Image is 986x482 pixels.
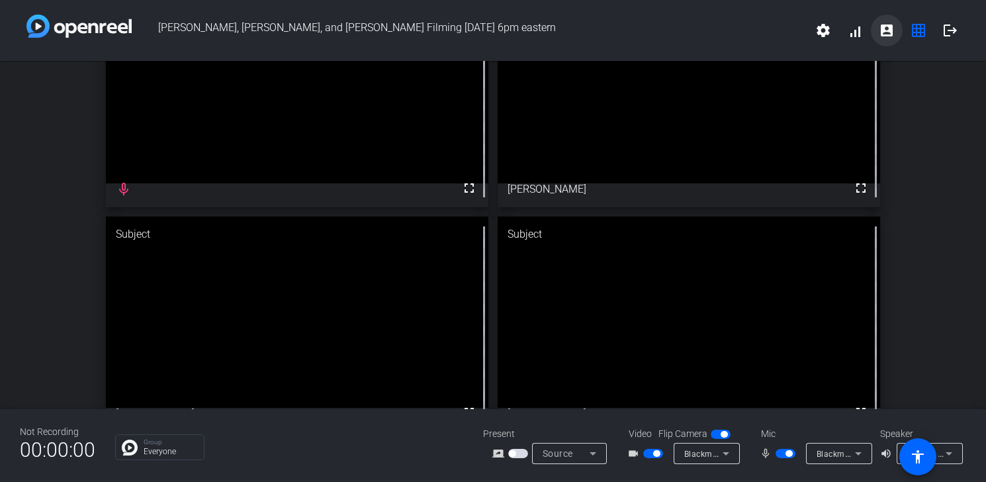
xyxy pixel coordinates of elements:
p: Group [144,439,197,446]
mat-icon: settings [815,23,831,38]
mat-icon: fullscreen [853,180,869,196]
span: 00:00:00 [20,434,95,466]
span: [PERSON_NAME], [PERSON_NAME], and [PERSON_NAME] Filming [DATE] 6pm eastern [132,15,807,46]
div: Not Recording [20,425,95,439]
button: signal_cellular_alt [839,15,871,46]
div: Present [483,427,615,441]
span: Flip Camera [658,427,707,441]
mat-icon: volume_up [880,446,896,461]
span: Source [543,448,573,459]
mat-icon: mic_none [760,446,776,461]
img: white-gradient.svg [26,15,132,38]
span: Blackmagic Design (1edb:be99) [684,448,807,459]
span: Video [629,427,652,441]
mat-icon: grid_on [911,23,926,38]
mat-icon: screen_share_outline [492,446,508,461]
p: Everyone [144,448,197,456]
span: Blackmagic Design (1edb:be99) [817,448,940,459]
div: Speaker [880,427,960,441]
mat-icon: accessibility [910,449,926,465]
mat-icon: logout [942,23,958,38]
div: Mic [748,427,880,441]
mat-icon: videocam_outline [627,446,643,461]
div: Subject [498,217,880,252]
img: Chat Icon [122,440,138,456]
mat-icon: fullscreen [461,405,477,420]
div: Subject [106,217,488,252]
mat-icon: fullscreen [853,405,869,420]
mat-icon: fullscreen [461,180,477,196]
mat-icon: account_box [879,23,895,38]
